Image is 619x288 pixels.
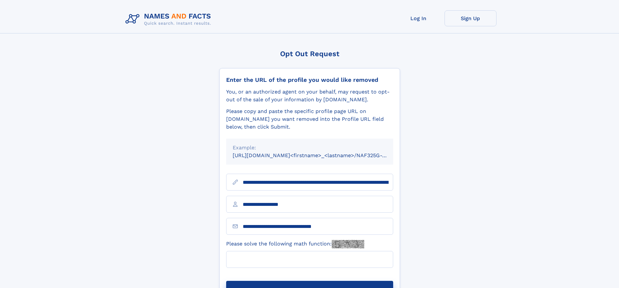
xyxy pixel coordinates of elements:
div: Example: [233,144,387,152]
div: Enter the URL of the profile you would like removed [226,76,393,83]
small: [URL][DOMAIN_NAME]<firstname>_<lastname>/NAF325G-xxxxxxxx [233,152,406,158]
div: Please copy and paste the specific profile page URL on [DOMAIN_NAME] you want removed into the Pr... [226,107,393,131]
div: Opt Out Request [219,50,400,58]
label: Please solve the following math function: [226,240,364,248]
div: You, or an authorized agent on your behalf, may request to opt-out of the sale of your informatio... [226,88,393,104]
a: Log In [393,10,445,26]
img: Logo Names and Facts [123,10,216,28]
a: Sign Up [445,10,496,26]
